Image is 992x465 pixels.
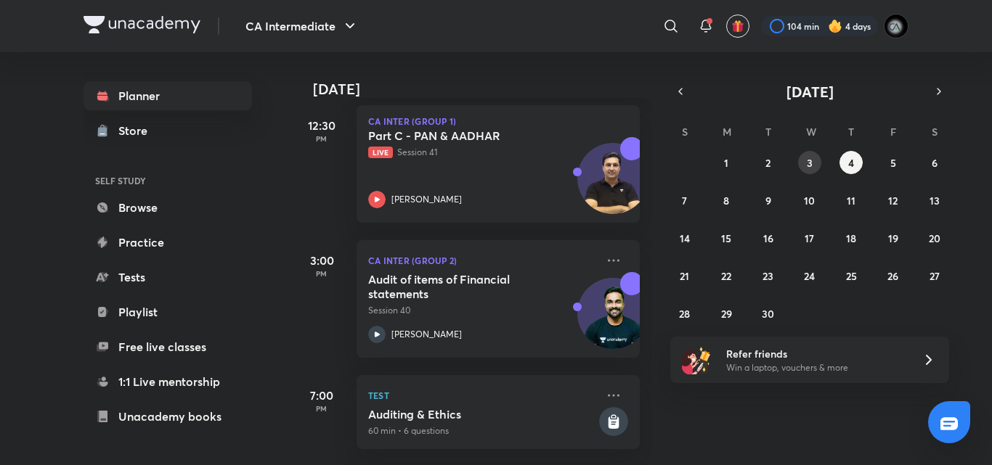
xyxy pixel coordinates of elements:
[723,194,729,207] abbr: September 8, 2025
[673,226,696,250] button: September 14, 2025
[932,156,938,170] abbr: September 6, 2025
[715,302,738,325] button: September 29, 2025
[368,128,549,143] h5: Part C - PAN & AADHAR
[726,15,749,38] button: avatar
[757,226,780,250] button: September 16, 2025
[721,269,731,283] abbr: September 22, 2025
[763,231,773,245] abbr: September 16, 2025
[828,19,842,33] img: streak
[391,193,462,206] p: [PERSON_NAME]
[930,194,940,207] abbr: September 13, 2025
[846,269,857,283] abbr: September 25, 2025
[726,361,905,374] p: Win a laptop, vouchers & more
[368,252,596,269] p: CA Inter (Group 2)
[757,189,780,212] button: September 9, 2025
[715,151,738,174] button: September 1, 2025
[721,231,731,245] abbr: September 15, 2025
[804,269,815,283] abbr: September 24, 2025
[882,264,905,287] button: September 26, 2025
[84,16,200,37] a: Company Logo
[368,424,596,437] p: 60 min • 6 questions
[888,194,898,207] abbr: September 12, 2025
[293,404,351,413] p: PM
[763,269,773,283] abbr: September 23, 2025
[680,269,689,283] abbr: September 21, 2025
[930,269,940,283] abbr: September 27, 2025
[804,194,815,207] abbr: September 10, 2025
[84,193,252,222] a: Browse
[882,189,905,212] button: September 12, 2025
[839,151,863,174] button: September 4, 2025
[807,156,813,170] abbr: September 3, 2025
[882,151,905,174] button: September 5, 2025
[839,189,863,212] button: September 11, 2025
[682,194,687,207] abbr: September 7, 2025
[237,12,367,41] button: CA Intermediate
[368,407,596,421] h5: Auditing & Ethics
[888,231,898,245] abbr: September 19, 2025
[923,226,946,250] button: September 20, 2025
[884,14,908,38] img: poojita Agrawal
[890,156,896,170] abbr: September 5, 2025
[578,151,648,221] img: Avatar
[84,81,252,110] a: Planner
[293,269,351,278] p: PM
[762,307,774,321] abbr: September 30, 2025
[368,147,393,158] span: Live
[723,125,731,139] abbr: Monday
[293,387,351,404] h5: 7:00
[757,151,780,174] button: September 2, 2025
[84,332,252,361] a: Free live classes
[882,226,905,250] button: September 19, 2025
[757,264,780,287] button: September 23, 2025
[839,264,863,287] button: September 25, 2025
[673,264,696,287] button: September 21, 2025
[368,304,596,317] p: Session 40
[798,189,821,212] button: September 10, 2025
[84,367,252,396] a: 1:1 Live mentorship
[682,125,688,139] abbr: Sunday
[798,151,821,174] button: September 3, 2025
[846,231,856,245] abbr: September 18, 2025
[84,116,252,145] a: Store
[805,231,814,245] abbr: September 17, 2025
[923,264,946,287] button: September 27, 2025
[293,117,351,134] h5: 12:30
[726,346,905,361] h6: Refer friends
[839,226,863,250] button: September 18, 2025
[847,194,855,207] abbr: September 11, 2025
[293,252,351,269] h5: 3:00
[890,125,896,139] abbr: Friday
[84,16,200,33] img: Company Logo
[929,231,940,245] abbr: September 20, 2025
[691,81,929,102] button: [DATE]
[715,226,738,250] button: September 15, 2025
[765,125,771,139] abbr: Tuesday
[368,387,596,404] p: Test
[673,302,696,325] button: September 28, 2025
[84,402,252,431] a: Unacademy books
[798,264,821,287] button: September 24, 2025
[798,226,821,250] button: September 17, 2025
[765,194,771,207] abbr: September 9, 2025
[682,345,711,374] img: referral
[731,20,744,33] img: avatar
[932,125,938,139] abbr: Saturday
[118,122,156,139] div: Store
[765,156,771,170] abbr: September 2, 2025
[923,151,946,174] button: September 6, 2025
[848,125,854,139] abbr: Thursday
[84,297,252,326] a: Playlist
[848,156,854,170] abbr: September 4, 2025
[680,231,690,245] abbr: September 14, 2025
[786,82,834,102] span: [DATE]
[721,307,732,321] abbr: September 29, 2025
[757,302,780,325] button: September 30, 2025
[84,263,252,292] a: Tests
[84,168,252,193] h6: SELF STUDY
[368,146,596,159] p: Session 41
[806,125,816,139] abbr: Wednesday
[724,156,728,170] abbr: September 1, 2025
[923,189,946,212] button: September 13, 2025
[673,189,696,212] button: September 7, 2025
